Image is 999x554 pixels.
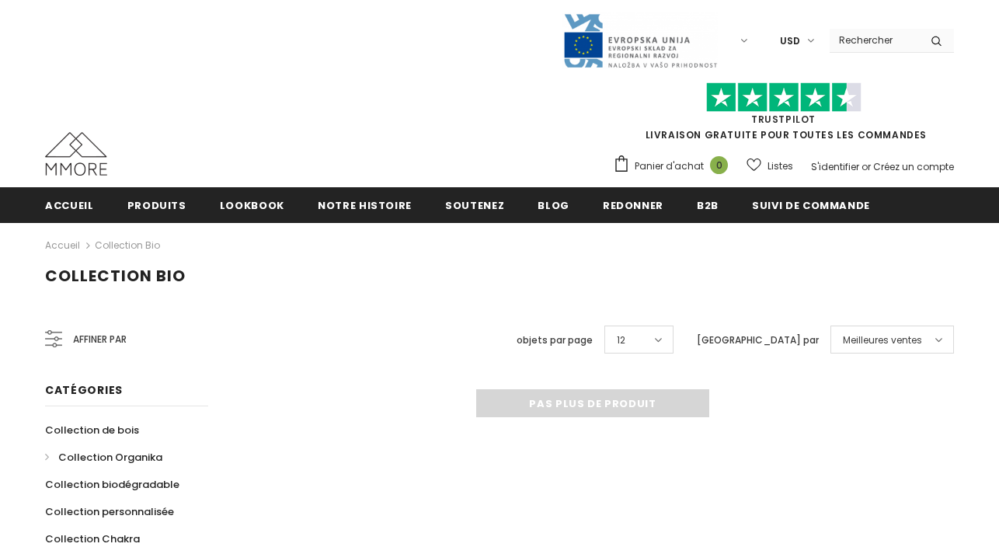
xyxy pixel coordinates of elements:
[45,187,94,222] a: Accueil
[517,333,593,348] label: objets par page
[613,155,736,178] a: Panier d'achat 0
[752,187,870,222] a: Suivi de commande
[445,198,504,213] span: soutenez
[538,198,569,213] span: Blog
[752,198,870,213] span: Suivi de commande
[45,471,179,498] a: Collection biodégradable
[45,477,179,492] span: Collection biodégradable
[862,160,871,173] span: or
[780,33,800,49] span: USD
[811,160,859,173] a: S'identifier
[45,132,107,176] img: Cas MMORE
[45,423,139,437] span: Collection de bois
[873,160,954,173] a: Créez un compte
[73,331,127,348] span: Affiner par
[710,156,728,174] span: 0
[843,333,922,348] span: Meilleures ventes
[562,33,718,47] a: Javni Razpis
[95,239,160,252] a: Collection Bio
[45,444,162,471] a: Collection Organika
[706,82,862,113] img: Faites confiance aux étoiles pilotes
[751,113,816,126] a: TrustPilot
[45,198,94,213] span: Accueil
[613,89,954,141] span: LIVRAISON GRATUITE POUR TOUTES LES COMMANDES
[45,382,123,398] span: Catégories
[45,531,140,546] span: Collection Chakra
[635,159,704,174] span: Panier d'achat
[445,187,504,222] a: soutenez
[45,265,186,287] span: Collection Bio
[220,198,284,213] span: Lookbook
[697,333,819,348] label: [GEOGRAPHIC_DATA] par
[603,187,663,222] a: Redonner
[617,333,625,348] span: 12
[45,416,139,444] a: Collection de bois
[318,187,412,222] a: Notre histoire
[220,187,284,222] a: Lookbook
[45,498,174,525] a: Collection personnalisée
[45,525,140,552] a: Collection Chakra
[697,187,719,222] a: B2B
[318,198,412,213] span: Notre histoire
[562,12,718,69] img: Javni Razpis
[538,187,569,222] a: Blog
[45,236,80,255] a: Accueil
[58,450,162,465] span: Collection Organika
[830,29,919,51] input: Search Site
[127,187,186,222] a: Produits
[127,198,186,213] span: Produits
[603,198,663,213] span: Redonner
[768,159,793,174] span: Listes
[747,152,793,179] a: Listes
[45,504,174,519] span: Collection personnalisée
[697,198,719,213] span: B2B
